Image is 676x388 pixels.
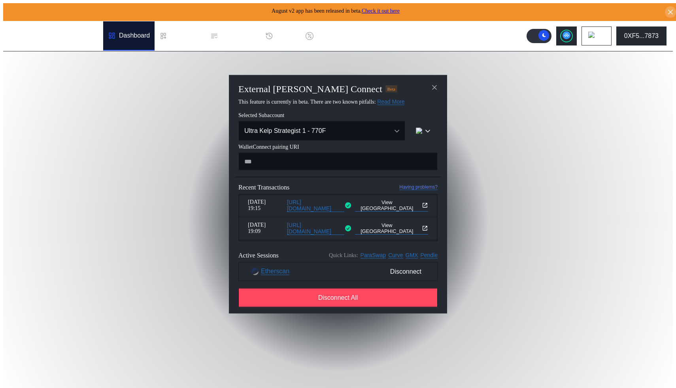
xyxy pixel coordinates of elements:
button: Disconnect All [238,288,438,307]
span: WalletConnect pairing URI [238,144,438,150]
div: Ultra Kelp Strategist 1 - 770F [244,127,382,134]
div: Dashboard [119,32,150,39]
div: History [276,32,296,40]
a: Pendle [420,252,438,259]
a: ParaSwap [361,252,386,259]
button: Open menu [238,121,405,140]
img: Etherscan [251,268,259,275]
a: Having problems? [399,184,438,190]
img: chain logo [416,127,422,134]
a: Check it out here [362,8,400,14]
a: GMX [406,252,418,259]
div: Discount Factors [317,32,364,40]
a: [URL][DOMAIN_NAME] [287,199,344,212]
span: Selected Subaccount [238,112,438,118]
div: Beta [385,85,397,92]
img: chain logo [588,32,597,40]
span: [DATE] 19:15 [248,199,284,212]
span: Recent Transactions [238,184,289,191]
button: EtherscanEtherscanDisconnect [238,262,438,281]
span: Disconnect All [318,294,358,301]
div: Loan Book [170,32,201,40]
h2: External [PERSON_NAME] Connect [238,83,382,94]
div: 0XF5...7873 [624,32,659,40]
span: Active Sessions [238,252,279,259]
span: Disconnect [387,265,425,278]
span: [DATE] 19:09 [248,222,284,235]
button: View [GEOGRAPHIC_DATA] [355,222,428,234]
span: August v2 app has been released in beta. [272,8,400,14]
button: close modal [428,81,441,94]
button: View [GEOGRAPHIC_DATA] [355,199,428,211]
a: Read More [377,98,404,105]
a: [URL][DOMAIN_NAME] [287,221,344,235]
a: Etherscan [261,268,289,275]
span: Quick Links: [329,252,358,258]
a: Curve [388,252,403,259]
span: This feature is currently in beta. There are two known pitfalls: [238,98,404,104]
button: chain logo [408,121,438,140]
div: Permissions [221,32,256,40]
